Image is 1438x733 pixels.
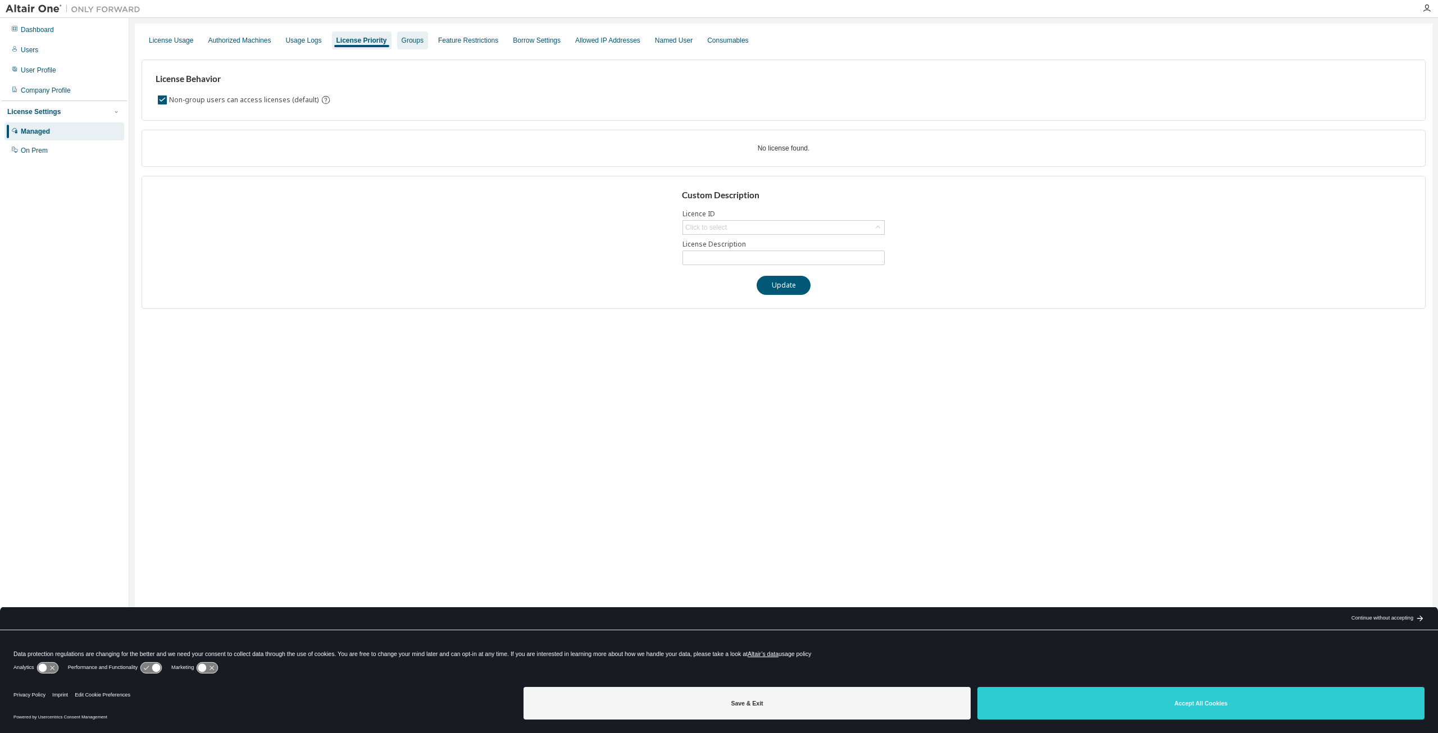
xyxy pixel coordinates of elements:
div: Named User [655,36,693,45]
button: Update [757,276,811,295]
div: Click to select [683,221,884,234]
div: Click to select [685,223,727,232]
label: Licence ID [682,210,885,218]
div: License Priority [336,36,387,45]
div: Consumables [707,36,748,45]
label: Non-group users can access licenses (default) [169,93,321,107]
div: License Settings [7,107,61,116]
div: Groups [402,36,424,45]
div: Feature Restrictions [438,36,498,45]
div: No license found. [156,144,1412,153]
div: Authorized Machines [208,36,271,45]
div: On Prem [21,146,48,155]
h3: License Behavior [156,74,329,85]
div: Users [21,45,38,54]
div: Dashboard [21,25,54,34]
div: Company Profile [21,86,71,95]
img: Altair One [6,3,146,15]
div: License Usage [149,36,193,45]
div: User Profile [21,66,56,75]
label: License Description [682,240,885,249]
div: Allowed IP Addresses [575,36,640,45]
div: Managed [21,127,50,136]
div: Borrow Settings [513,36,561,45]
div: Usage Logs [285,36,321,45]
svg: By default any user not assigned to any group can access any license. Turn this setting off to di... [321,95,331,105]
h3: Custom Description [682,190,886,201]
